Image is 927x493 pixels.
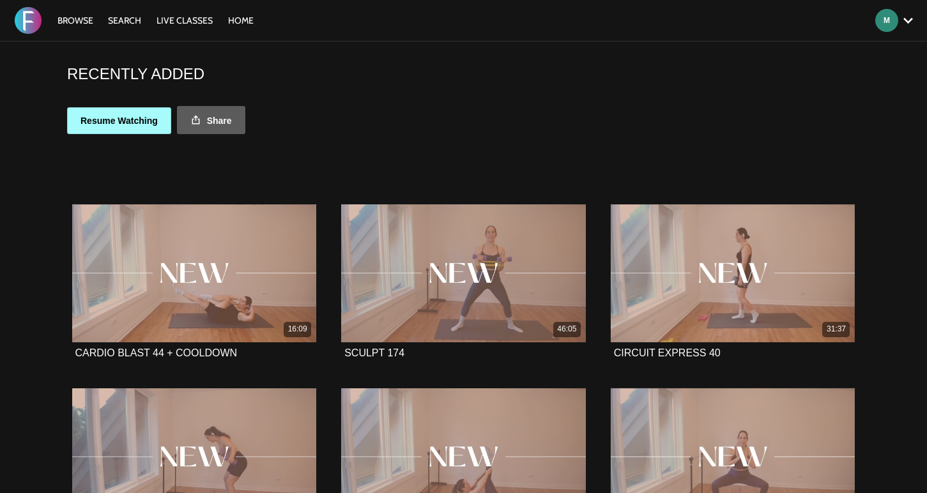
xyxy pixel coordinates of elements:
[150,15,219,26] a: LIVE CLASSES
[553,322,581,337] div: 46:05
[15,7,42,34] img: FORMATION
[284,322,311,337] div: 16:09
[177,106,245,134] a: Share
[614,348,721,358] a: CIRCUIT EXPRESS 40
[102,15,148,26] a: Search
[344,348,404,358] a: SCULPT 174
[67,64,204,84] h1: RECENTLY ADDED
[822,322,850,337] div: 31:37
[222,15,260,26] a: HOME
[75,348,238,358] a: CARDIO BLAST 44 + COOLDOWN
[51,15,100,26] a: Browse
[611,204,855,342] a: CIRCUIT EXPRESS 40 31:37
[341,204,586,342] a: SCULPT 174 46:05
[51,14,261,27] nav: Primary
[72,204,317,342] a: CARDIO BLAST 44 + COOLDOWN 16:09
[67,107,171,134] a: Resume Watching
